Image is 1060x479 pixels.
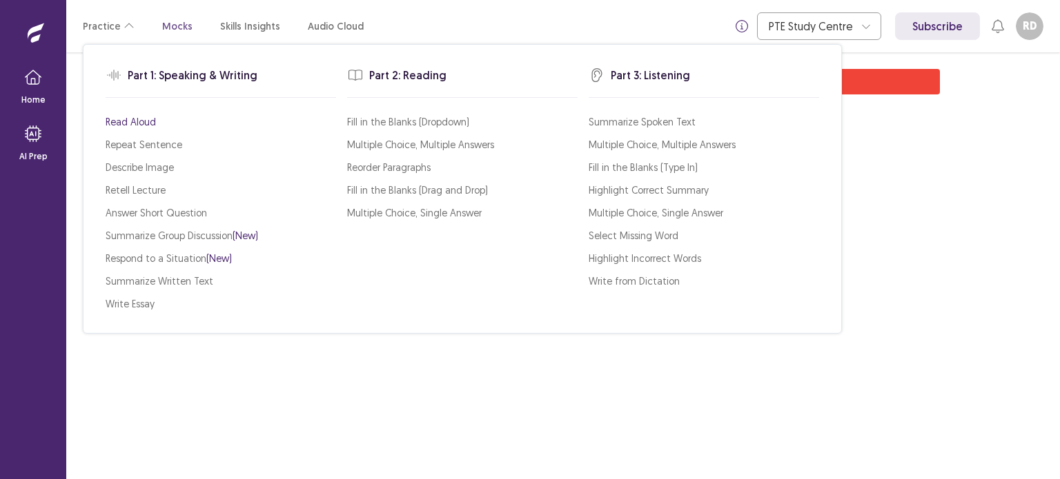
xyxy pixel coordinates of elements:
a: Audio Cloud [308,19,364,34]
a: Answer Short Question [106,205,207,220]
a: Fill in the Blanks (Drag and Drop) [347,183,488,197]
a: Summarize Written Text [106,274,213,288]
button: Practice [83,14,135,39]
p: Summarize Group Discussion [106,228,258,243]
a: Mocks [162,19,193,34]
a: Multiple Choice, Multiple Answers [347,137,494,152]
p: Home [21,94,46,106]
a: Repeat Sentence [106,137,182,152]
a: Read Aloud [106,114,156,129]
a: Summarize Spoken Text [589,114,696,129]
a: Select Missing Word [589,228,678,243]
a: Write Essay [106,296,155,311]
span: (New) [206,252,232,264]
a: Respond to a Situation(New) [106,251,232,265]
a: Skills Insights [220,19,280,34]
p: Part 2: Reading [369,67,446,83]
a: Highlight Incorrect Words [589,251,701,265]
a: Highlight Correct Summary [589,183,709,197]
p: AI Prep [19,150,48,163]
a: Summarize Group Discussion(New) [106,228,258,243]
a: Multiple Choice, Multiple Answers [589,137,736,152]
button: RD [1016,12,1043,40]
span: (New) [233,230,258,241]
p: Part 1: Speaking & Writing [128,67,257,83]
a: Retell Lecture [106,183,166,197]
a: Describe Image [106,160,174,174]
a: Fill in the Blanks (Dropdown) [347,114,469,129]
a: Write from Dictation [589,274,680,288]
button: info [729,14,754,39]
a: Fill in the Blanks (Type In) [589,160,698,174]
p: Part 3: Listening [611,67,690,83]
a: Multiple Choice, Single Answer [589,205,723,220]
a: Multiple Choice, Single Answer [347,205,482,220]
a: Subscribe [895,12,980,40]
p: Respond to a Situation [106,251,232,265]
div: PTE Study Centre [769,13,854,39]
a: Reorder Paragraphs [347,160,431,174]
